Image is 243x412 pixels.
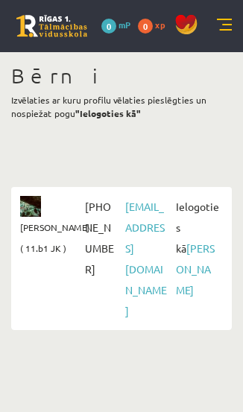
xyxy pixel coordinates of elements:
img: Marta Cekula [20,196,41,217]
a: Rīgas 1. Tālmācības vidusskola [16,15,87,37]
span: xp [155,19,165,31]
span: [PERSON_NAME] ( 11.b1 JK ) [20,217,89,259]
span: mP [119,19,130,31]
b: "Ielogoties kā" [75,107,141,119]
p: Izvēlaties ar kuru profilu vēlaties pieslēgties un nospiežat pogu [11,93,232,120]
a: [PERSON_NAME] [176,241,215,297]
span: 0 [138,19,153,34]
a: 0 xp [138,19,172,31]
h1: Bērni [11,63,232,89]
span: Ielogoties kā [172,196,223,300]
a: [EMAIL_ADDRESS][DOMAIN_NAME] [125,200,167,317]
span: 0 [101,19,116,34]
span: [PHONE_NUMBER] [81,196,121,279]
